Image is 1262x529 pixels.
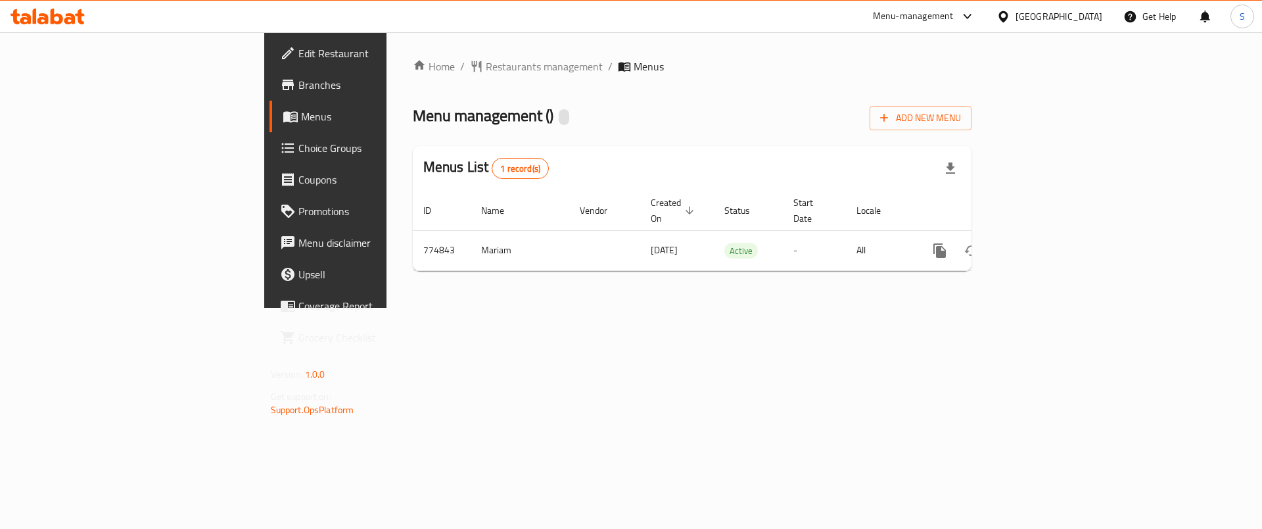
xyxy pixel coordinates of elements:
[486,59,603,74] span: Restaurants management
[873,9,954,24] div: Menu-management
[298,330,465,345] span: Grocery Checklist
[269,227,475,259] a: Menu disclaimer
[783,230,846,270] td: -
[298,266,465,282] span: Upsell
[298,235,465,251] span: Menu disclaimer
[580,203,624,218] span: Vendor
[269,38,475,69] a: Edit Restaurant
[651,195,698,226] span: Created On
[269,259,475,290] a: Upsell
[924,235,956,266] button: more
[301,109,465,124] span: Menus
[423,157,549,179] h2: Menus List
[914,191,1061,231] th: Actions
[269,195,475,227] a: Promotions
[856,203,898,218] span: Locale
[651,241,678,259] span: [DATE]
[413,101,553,130] span: Menu management ( )
[298,140,465,156] span: Choice Groups
[271,366,303,383] span: Version:
[269,101,475,132] a: Menus
[846,230,914,270] td: All
[1016,9,1102,24] div: [GEOGRAPHIC_DATA]
[305,366,325,383] span: 1.0.0
[298,77,465,93] span: Branches
[608,59,613,74] li: /
[481,203,521,218] span: Name
[724,243,758,259] span: Active
[298,172,465,188] span: Coupons
[298,298,465,314] span: Coverage Report
[413,191,1061,271] table: enhanced table
[269,164,475,195] a: Coupons
[298,203,465,219] span: Promotions
[269,322,475,353] a: Grocery Checklist
[271,401,354,418] a: Support.OpsPlatform
[634,59,664,74] span: Menus
[269,69,475,101] a: Branches
[269,290,475,322] a: Coverage Report
[271,388,331,405] span: Get support on:
[956,235,987,266] button: Change Status
[470,59,603,74] a: Restaurants management
[413,59,972,74] nav: breadcrumb
[880,110,961,126] span: Add New Menu
[471,230,569,270] td: Mariam
[492,158,549,179] div: Total records count
[269,132,475,164] a: Choice Groups
[724,203,767,218] span: Status
[423,203,448,218] span: ID
[1240,9,1245,24] span: S
[935,153,966,184] div: Export file
[870,106,971,130] button: Add New Menu
[793,195,830,226] span: Start Date
[492,163,548,175] span: 1 record(s)
[298,45,465,61] span: Edit Restaurant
